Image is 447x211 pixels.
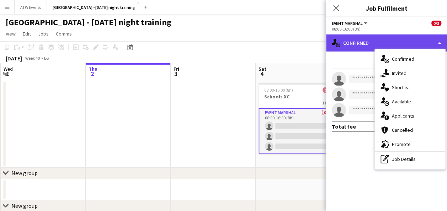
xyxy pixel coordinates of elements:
[259,93,338,100] h3: Schools XC
[11,169,38,177] div: New group
[6,55,22,62] div: [DATE]
[11,202,38,209] div: New group
[23,31,31,37] span: Edit
[257,70,266,78] span: 4
[20,29,34,38] a: Edit
[392,127,413,133] span: Cancelled
[392,56,414,62] span: Confirmed
[322,100,332,105] span: 1 Role
[431,21,441,26] span: 0/3
[264,87,293,93] span: 08:00-16:00 (8h)
[259,108,338,154] app-card-role: Event Marshal0/308:00-16:00 (8h)
[392,70,406,76] span: Invited
[47,0,141,14] button: [GEOGRAPHIC_DATA] - [DATE] night training
[392,113,414,119] span: Applicants
[392,141,411,147] span: Promote
[332,26,441,32] div: 08:00-16:00 (8h)
[326,4,447,13] h3: Job Fulfilment
[87,70,97,78] span: 2
[6,31,16,37] span: View
[4,66,13,72] span: Wed
[392,98,411,105] span: Available
[6,17,171,28] h1: [GEOGRAPHIC_DATA] - [DATE] night training
[172,70,179,78] span: 3
[259,83,338,154] app-job-card: 08:00-16:00 (8h)0/3Schools XC1 RoleEvent Marshal0/308:00-16:00 (8h)
[332,123,356,130] div: Total fee
[174,66,179,72] span: Fri
[89,66,97,72] span: Thu
[2,70,13,78] span: 1
[332,21,368,26] button: Event Marshal
[392,84,410,91] span: Shortlist
[15,0,47,14] button: ATW Events
[53,29,75,38] a: Comms
[35,29,52,38] a: Jobs
[323,87,332,93] span: 0/3
[326,34,447,52] div: Confirmed
[38,31,49,37] span: Jobs
[44,55,51,61] div: BST
[259,66,266,72] span: Sat
[56,31,72,37] span: Comms
[375,152,445,166] div: Job Details
[3,29,18,38] a: View
[23,55,41,61] span: Week 40
[332,21,363,26] span: Event Marshal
